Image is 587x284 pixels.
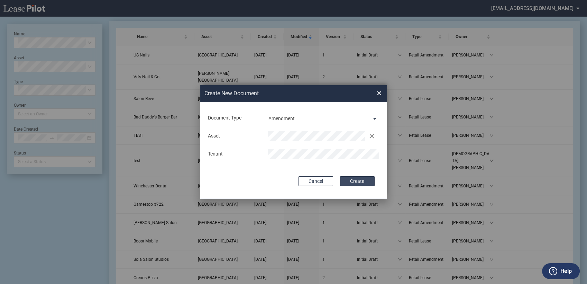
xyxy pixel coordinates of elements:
[268,116,295,121] div: Amendment
[377,88,382,99] span: ×
[340,176,375,186] button: Create
[204,90,352,97] h2: Create New Document
[204,133,264,140] div: Asset
[560,267,572,276] label: Help
[200,85,387,199] md-dialog: Create New ...
[268,113,379,123] md-select: Document Type: Amendment
[204,151,264,158] div: Tenant
[299,176,333,186] button: Cancel
[204,115,264,122] div: Document Type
